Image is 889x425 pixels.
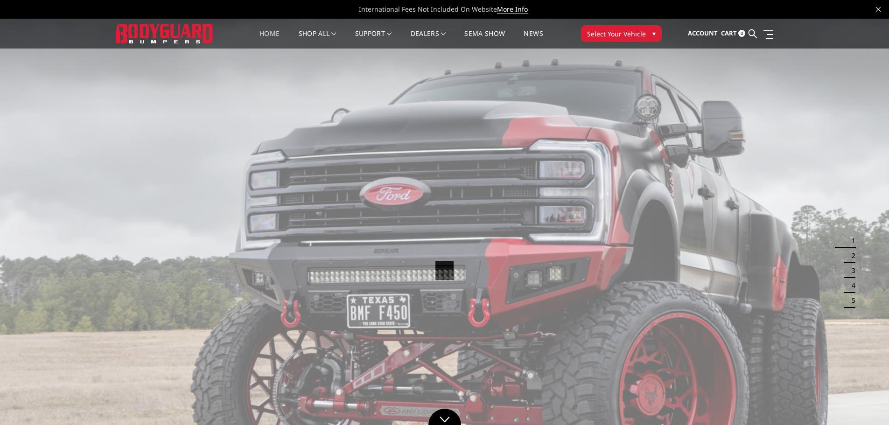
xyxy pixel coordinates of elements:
a: Cart 0 [721,21,745,46]
a: shop all [299,30,336,49]
button: 3 of 5 [846,263,855,278]
a: News [524,30,543,49]
button: 5 of 5 [846,293,855,308]
img: BODYGUARD BUMPERS [116,24,214,43]
a: Click to Down [428,409,461,425]
span: 0 [738,30,745,37]
a: Home [259,30,280,49]
a: SEMA Show [464,30,505,49]
span: Select Your Vehicle [587,29,646,39]
a: Dealers [411,30,446,49]
button: Select Your Vehicle [581,25,662,42]
a: Account [688,21,718,46]
button: 1 of 5 [846,233,855,248]
a: More Info [497,5,528,14]
span: ▾ [652,28,656,38]
a: Support [355,30,392,49]
span: Cart [721,29,737,37]
button: 4 of 5 [846,278,855,293]
span: Account [688,29,718,37]
button: 2 of 5 [846,248,855,263]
